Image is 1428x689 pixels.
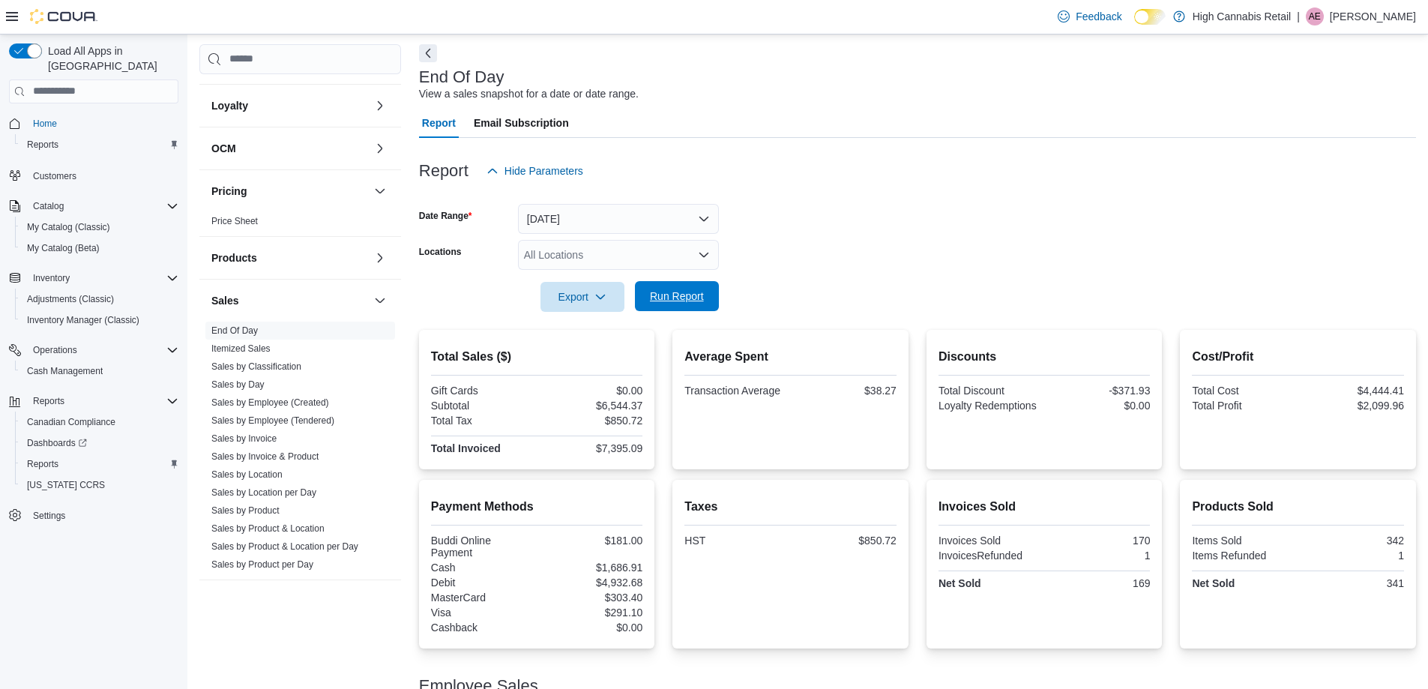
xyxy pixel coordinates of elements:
span: Sales by Location per Day [211,487,316,499]
span: Washington CCRS [21,476,178,494]
div: View a sales snapshot for a date or date range. [419,86,639,102]
div: $0.00 [1047,400,1150,412]
button: Pricing [211,184,368,199]
div: Items Sold [1192,535,1295,547]
p: [PERSON_NAME] [1330,7,1416,25]
span: Email Subscription [474,108,569,138]
span: Settings [27,506,178,525]
span: Cash Management [27,365,103,377]
span: Home [33,118,57,130]
a: [US_STATE] CCRS [21,476,111,494]
a: Sales by Product & Location per Day [211,541,358,552]
div: MasterCard [431,592,534,604]
a: Sales by Location [211,469,283,480]
div: $291.10 [540,607,642,619]
h3: Sales [211,293,239,308]
a: Dashboards [21,434,93,452]
label: Locations [419,246,462,258]
div: Loyalty Redemptions [939,400,1041,412]
div: 1 [1047,550,1150,562]
button: Loyalty [211,98,368,113]
span: Sales by Invoice [211,433,277,445]
span: Sales by Invoice & Product [211,451,319,463]
div: Pricing [199,212,401,236]
span: Feedback [1076,9,1121,24]
div: $303.40 [540,592,642,604]
button: Operations [27,341,83,359]
span: Reports [33,395,64,407]
strong: Total Invoiced [431,442,501,454]
span: Hide Parameters [504,163,583,178]
span: My Catalog (Beta) [21,239,178,257]
span: Dashboards [27,437,87,449]
a: Dashboards [15,433,184,454]
div: Total Discount [939,385,1041,397]
div: 341 [1301,577,1404,589]
strong: Net Sold [939,577,981,589]
div: InvoicesRefunded [939,550,1041,562]
a: Settings [27,507,71,525]
span: Catalog [33,200,64,212]
div: HST [684,535,787,547]
h2: Products Sold [1192,498,1404,516]
div: Cashback [431,622,534,634]
button: Products [211,250,368,265]
div: Items Refunded [1192,550,1295,562]
button: Sales [211,293,368,308]
span: Home [27,114,178,133]
div: Cash [431,562,534,574]
button: Loyalty [371,97,389,115]
button: OCM [211,141,368,156]
div: Sales [199,322,401,580]
span: Reports [21,136,178,154]
button: [DATE] [518,204,719,234]
div: Invoices Sold [939,535,1041,547]
button: Cash Management [15,361,184,382]
p: High Cannabis Retail [1193,7,1292,25]
button: Open list of options [698,249,710,261]
div: $4,932.68 [540,577,642,589]
div: Total Tax [431,415,534,427]
button: Sales [371,292,389,310]
span: Inventory [33,272,70,284]
span: Sales by Product & Location [211,523,325,535]
span: Adjustments (Classic) [27,293,114,305]
button: Products [371,249,389,267]
div: Total Profit [1192,400,1295,412]
a: Price Sheet [211,216,258,226]
a: Reports [21,455,64,473]
span: Inventory Manager (Classic) [21,311,178,329]
span: Operations [33,344,77,356]
a: End Of Day [211,325,258,336]
h3: End Of Day [419,68,504,86]
span: [US_STATE] CCRS [27,479,105,491]
button: Inventory [3,268,184,289]
span: Canadian Compliance [27,416,115,428]
div: Visa [431,607,534,619]
div: $6,544.37 [540,400,642,412]
button: Catalog [27,197,70,215]
a: Sales by Employee (Created) [211,397,329,408]
button: OCM [371,139,389,157]
button: Reports [15,454,184,475]
span: End Of Day [211,325,258,337]
span: Reports [27,392,178,410]
input: Dark Mode [1134,9,1166,25]
a: Feedback [1052,1,1127,31]
button: My Catalog (Classic) [15,217,184,238]
span: Report [422,108,456,138]
button: Home [3,112,184,134]
span: Load All Apps in [GEOGRAPHIC_DATA] [42,43,178,73]
span: Run Report [650,289,704,304]
div: $181.00 [540,535,642,547]
a: Sales by Location per Day [211,487,316,498]
span: Cash Management [21,362,178,380]
span: Customers [27,166,178,184]
button: Run Report [635,281,719,311]
span: My Catalog (Beta) [27,242,100,254]
button: My Catalog (Beta) [15,238,184,259]
span: Settings [33,510,65,522]
span: Inventory Manager (Classic) [27,314,139,326]
a: Inventory Manager (Classic) [21,311,145,329]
